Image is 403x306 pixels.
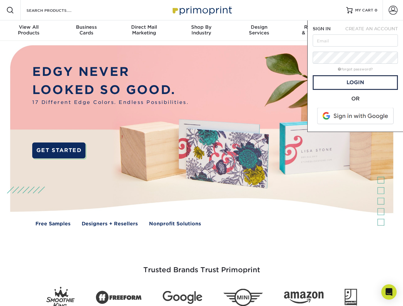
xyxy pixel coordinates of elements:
img: Amazon [284,292,324,304]
span: Design [230,24,288,30]
span: Direct Mail [115,24,173,30]
span: Resources [288,24,345,30]
span: Business [57,24,115,30]
a: Nonprofit Solutions [149,220,201,228]
a: Direct MailMarketing [115,20,173,41]
img: Primoprint [170,3,234,17]
a: Resources& Templates [288,20,345,41]
img: Google [163,291,202,304]
div: Marketing [115,24,173,36]
span: MY CART [355,8,373,13]
div: Industry [173,24,230,36]
img: Goodwill [345,289,357,306]
a: BusinessCards [57,20,115,41]
div: Cards [57,24,115,36]
h3: Trusted Brands Trust Primoprint [15,251,388,282]
a: Login [313,75,398,90]
p: LOOKED SO GOOD. [32,81,189,99]
span: CREATE AN ACCOUNT [345,26,398,31]
span: 17 Different Edge Colors. Endless Possibilities. [32,99,189,106]
a: Shop ByIndustry [173,20,230,41]
span: 0 [375,8,377,12]
input: Email [313,34,398,47]
a: DesignServices [230,20,288,41]
a: Designers + Resellers [82,220,138,228]
span: SIGN IN [313,26,331,31]
p: EDGY NEVER [32,63,189,81]
a: forgot password? [338,67,373,71]
div: & Templates [288,24,345,36]
div: Services [230,24,288,36]
div: Open Intercom Messenger [381,284,397,300]
a: GET STARTED [32,142,86,158]
a: Free Samples [35,220,71,228]
input: SEARCH PRODUCTS..... [26,6,88,14]
span: Shop By [173,24,230,30]
div: OR [313,95,398,103]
